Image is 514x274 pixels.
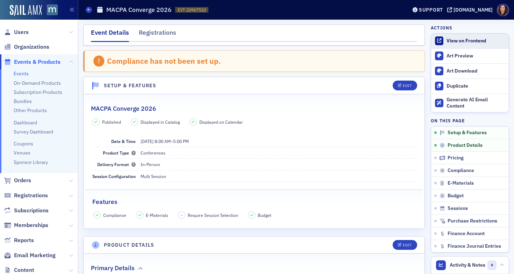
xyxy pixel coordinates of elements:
div: [DOMAIN_NAME] [454,7,493,13]
button: Edit [393,81,417,90]
h2: MACPA Converge 2026 [91,104,156,113]
img: SailAMX [47,5,58,15]
div: Compliance has not been set up. [107,56,221,66]
span: Organizations [14,43,49,51]
span: Users [14,28,29,36]
img: SailAMX [10,5,42,16]
span: Email Marketing [14,252,56,259]
span: Displayed on Calendar [199,119,243,125]
a: View Homepage [42,5,58,16]
span: Reports [14,237,34,244]
a: Organizations [4,43,49,51]
div: Edit [403,243,412,247]
a: Dashboard [14,119,37,126]
div: Event Details [91,28,129,42]
div: Edit [403,84,412,88]
h2: Primary Details [91,263,135,273]
h4: Product Details [104,241,155,249]
span: Budget [258,212,271,218]
span: Delivery Format [97,162,136,167]
a: Subscription Products [14,89,62,95]
div: Art Download [447,68,505,74]
span: Profile [497,4,509,16]
a: Survey Dashboard [14,129,53,135]
span: Finance Journal Entries [448,243,501,249]
div: Registrations [139,28,176,41]
a: Subscriptions [4,207,49,214]
div: Generate AI Email Content [447,97,505,109]
h2: Features [92,197,117,206]
span: Conferences [141,150,165,156]
button: Duplicate [431,78,509,94]
a: On-Demand Products [14,80,61,86]
a: Events [14,70,29,77]
span: [DATE] [141,138,154,144]
a: Venues [14,150,30,156]
a: Orders [4,177,31,184]
a: Art Download [431,63,509,78]
a: Coupons [14,141,33,147]
h4: Setup & Features [104,82,156,89]
a: Email Marketing [4,252,56,259]
span: EVT-20967510 [178,7,206,13]
a: Content [4,266,34,274]
h1: MACPA Converge 2026 [106,6,172,14]
span: Require Session Selection [188,212,238,218]
span: In-Person [141,162,160,167]
span: Date & Time [111,138,136,144]
time: 8:00 AM [155,138,171,144]
a: View on Frontend [431,34,509,48]
span: Events & Products [14,58,60,66]
span: Memberships [14,221,48,229]
span: Displayed in Catalog [141,119,180,125]
span: Budget [448,193,464,199]
a: Users [4,28,29,36]
span: Pricing [448,155,464,161]
a: Registrations [4,192,48,199]
a: Memberships [4,221,48,229]
h4: Actions [431,25,452,31]
span: Registrations [14,192,48,199]
span: Published [102,119,121,125]
span: Session Configuration [92,173,136,179]
span: Setup & Features [448,130,487,136]
button: [DOMAIN_NAME] [447,7,495,12]
a: Other Products [14,107,47,114]
span: Compliance [103,212,126,218]
span: E-Materials [146,212,168,218]
span: Orders [14,177,31,184]
div: View on Frontend [447,38,505,44]
a: Reports [4,237,34,244]
span: E-Materials [448,180,474,186]
h4: On this page [431,117,509,124]
span: 0 [488,261,497,269]
span: Sessions [448,205,468,212]
span: Content [14,266,34,274]
span: Product Details [448,142,483,149]
time: 5:00 PM [173,138,189,144]
a: Art Preview [431,49,509,63]
a: Sponsor Library [14,159,48,165]
span: Multi Session [141,173,166,179]
a: Bundles [14,98,32,104]
span: Activity & Notes [450,261,485,269]
span: – [181,213,183,218]
span: Compliance [448,167,474,174]
div: Duplicate [447,83,505,89]
span: Finance Account [448,231,485,237]
span: – [141,138,189,144]
span: Subscriptions [14,207,49,214]
a: Events & Products [4,58,60,66]
div: Support [419,7,443,13]
span: Purchase Restrictions [448,218,497,224]
div: Art Preview [447,53,505,59]
span: Product Type [103,150,136,156]
button: Generate AI Email Content [431,94,509,112]
button: Edit [393,240,417,250]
